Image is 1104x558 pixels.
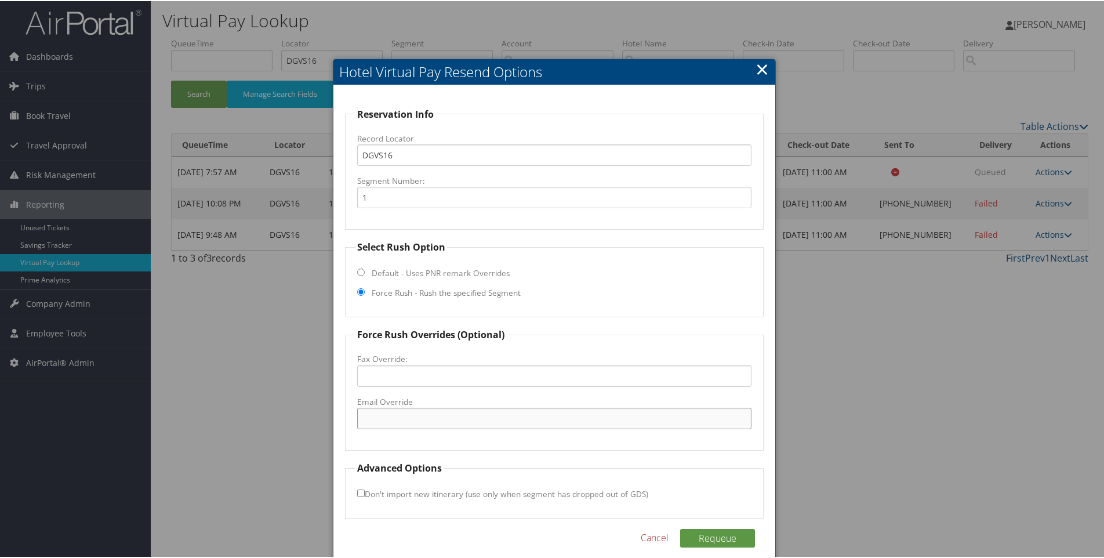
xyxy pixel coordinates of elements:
[355,327,506,340] legend: Force Rush Overrides (Optional)
[357,395,752,407] label: Email Override
[357,352,752,364] label: Fax Override:
[357,488,365,496] input: Don't import new itinerary (use only when segment has dropped out of GDS)
[355,106,435,120] legend: Reservation Info
[372,286,521,298] label: Force Rush - Rush the specified Segment
[355,460,444,474] legend: Advanced Options
[357,174,752,186] label: Segment Number:
[355,239,447,253] legend: Select Rush Option
[756,56,769,79] a: Close
[372,266,510,278] label: Default - Uses PNR remark Overrides
[333,58,776,84] h2: Hotel Virtual Pay Resend Options
[641,530,669,543] a: Cancel
[357,132,752,143] label: Record Locator
[357,482,648,503] label: Don't import new itinerary (use only when segment has dropped out of GDS)
[680,528,755,546] button: Requeue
